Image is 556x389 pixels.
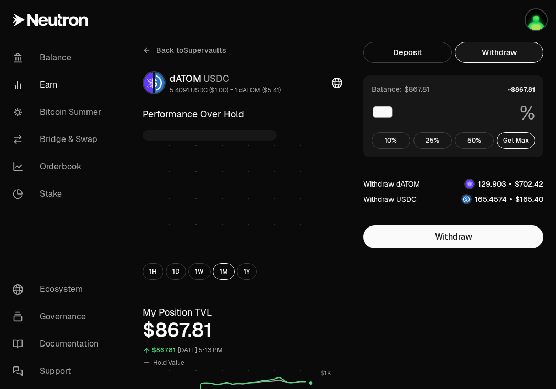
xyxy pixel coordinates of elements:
[455,42,543,63] button: Withdraw
[520,103,535,124] span: %
[170,86,281,94] div: 5.4091 USDC ($1.00) = 1 dATOM ($5.41)
[526,9,547,30] img: Atom Staking
[4,126,113,153] a: Bridge & Swap
[237,263,257,280] button: 1Y
[188,263,211,280] button: 1W
[213,263,235,280] button: 1M
[143,305,342,320] h3: My Position TVL
[363,225,543,248] button: Withdraw
[462,195,471,203] img: USDC Logo
[4,303,113,330] a: Governance
[372,84,429,94] div: Balance: $867.81
[4,180,113,208] a: Stake
[497,132,536,149] button: Get Max
[4,153,113,180] a: Orderbook
[153,359,184,367] span: Hold Value
[144,72,153,93] img: dATOM Logo
[4,71,113,99] a: Earn
[178,344,223,356] div: [DATE] 5:13 PM
[203,72,230,84] span: USDC
[363,179,420,189] div: Withdraw dATOM
[143,42,226,59] a: Back toSupervaults
[4,44,113,71] a: Balance
[372,132,410,149] button: 10%
[152,344,176,356] div: $867.81
[166,263,186,280] button: 1D
[465,180,474,188] img: dATOM Logo
[143,263,163,280] button: 1H
[320,369,331,377] tspan: $1K
[413,132,452,149] button: 25%
[170,71,281,86] div: dATOM
[4,99,113,126] a: Bitcoin Summer
[155,72,165,93] img: USDC Logo
[143,320,342,341] div: $867.81
[363,42,452,63] button: Deposit
[4,276,113,303] a: Ecosystem
[455,132,494,149] button: 50%
[363,194,417,204] div: Withdraw USDC
[156,45,226,56] span: Back to Supervaults
[4,358,113,385] a: Support
[4,330,113,358] a: Documentation
[143,107,342,122] h3: Performance Over Hold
